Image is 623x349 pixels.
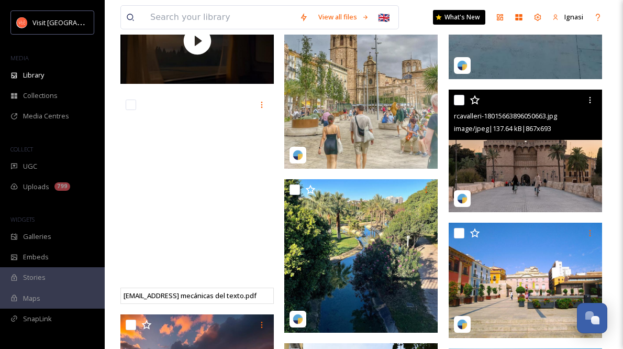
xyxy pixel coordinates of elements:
[293,314,303,324] img: snapsea-logo.png
[17,17,27,28] img: download.png
[564,12,583,21] span: Ignasi
[23,111,69,121] span: Media Centres
[32,17,114,27] span: Visit [GEOGRAPHIC_DATA]
[449,223,602,338] img: alexpachall-18110373889326739.jpg
[145,6,294,29] input: Search your library
[23,70,44,80] span: Library
[284,179,438,333] img: moervrouw-17977804292424838.jpg
[293,150,303,160] img: snapsea-logo.png
[23,314,52,324] span: SnapLink
[23,252,49,262] span: Embeds
[23,91,58,101] span: Collections
[124,291,257,300] span: [EMAIL_ADDRESS] mecánicas del texto.pdf
[10,54,29,62] span: MEDIA
[457,319,468,330] img: snapsea-logo.png
[454,124,551,133] span: image/jpeg | 137.64 kB | 867 x 693
[23,272,46,282] span: Stories
[449,89,602,212] img: rcavalleri-18015663896050663.jpg
[23,232,51,242] span: Galleries
[313,7,374,27] a: View all files
[23,161,37,171] span: UGC
[23,293,40,303] span: Maps
[374,8,393,27] div: 🇬🇧
[547,7,588,27] a: Ignasi
[433,10,485,25] a: What's New
[457,60,468,71] img: snapsea-logo.png
[577,303,607,333] button: Open Chat
[54,182,70,191] div: 799
[454,111,557,121] span: rcavalleri-18015663896050663.jpg
[10,145,33,153] span: COLLECT
[457,193,468,204] img: snapsea-logo.png
[23,182,49,192] span: Uploads
[10,215,35,223] span: WIDGETS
